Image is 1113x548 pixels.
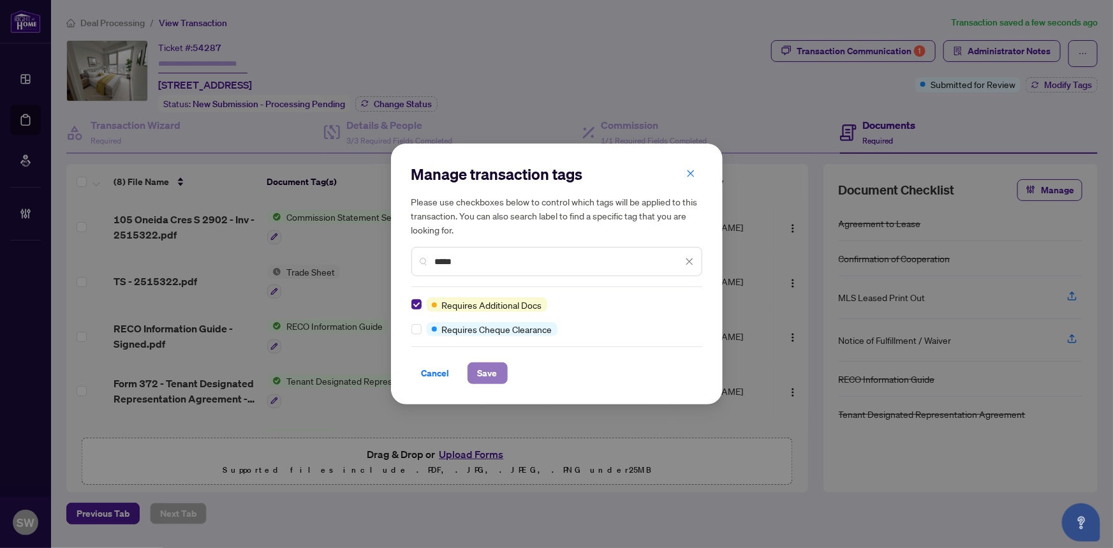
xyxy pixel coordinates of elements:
span: Requires Additional Docs [442,298,542,312]
span: Cancel [422,363,450,383]
button: Open asap [1062,503,1100,542]
span: close [685,257,694,266]
button: Cancel [411,362,460,384]
span: Save [478,363,498,383]
span: Requires Cheque Clearance [442,322,552,336]
span: close [686,169,695,178]
button: Save [468,362,508,384]
h5: Please use checkboxes below to control which tags will be applied to this transaction. You can al... [411,195,702,237]
h2: Manage transaction tags [411,164,702,184]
